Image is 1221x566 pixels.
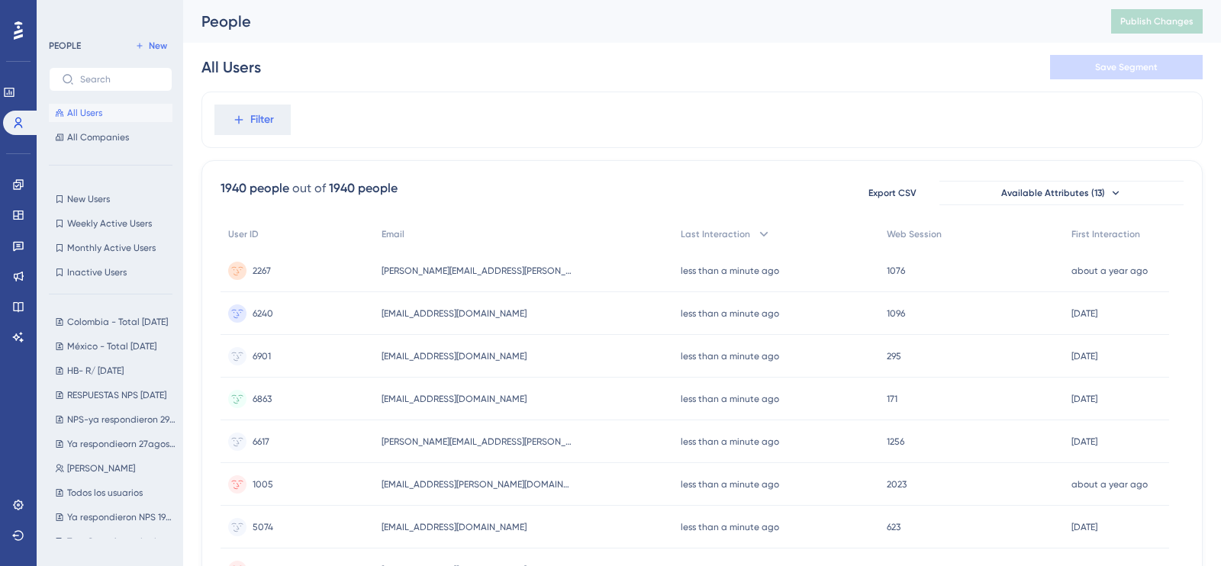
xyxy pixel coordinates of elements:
[887,228,942,240] span: Web Session
[382,350,527,362] span: [EMAIL_ADDRESS][DOMAIN_NAME]
[292,179,326,198] div: out of
[130,37,172,55] button: New
[887,521,900,533] span: 623
[67,131,129,143] span: All Companies
[67,340,156,352] span: México - Total [DATE]
[253,478,273,490] span: 1005
[253,265,271,277] span: 2267
[67,316,168,328] span: Colombia - Total [DATE]
[67,365,124,377] span: HB- R/ [DATE]
[1071,308,1097,319] time: [DATE]
[49,40,81,52] div: PEOPLE
[887,393,897,405] span: 171
[681,351,779,362] time: less than a minute ago
[67,462,135,474] span: [PERSON_NAME]
[49,313,182,331] button: Colombia - Total [DATE]
[49,532,182,551] button: Tour Georeferenciacion
[49,239,172,257] button: Monthly Active Users
[1050,55,1203,79] button: Save Segment
[67,193,110,205] span: New Users
[49,128,172,146] button: All Companies
[382,521,527,533] span: [EMAIL_ADDRESS][DOMAIN_NAME]
[681,479,779,490] time: less than a minute ago
[1071,394,1097,404] time: [DATE]
[67,511,176,523] span: Ya respondieron NPS 190925
[382,436,572,448] span: [PERSON_NAME][EMAIL_ADDRESS][PERSON_NAME][DOMAIN_NAME]
[681,228,750,240] span: Last Interaction
[1095,61,1158,73] span: Save Segment
[49,386,182,404] button: RESPUESTAS NPS [DATE]
[67,438,176,450] span: Ya respondieorn 27agosto
[49,484,182,502] button: Todos los usuarios
[201,11,1073,32] div: People
[382,393,527,405] span: [EMAIL_ADDRESS][DOMAIN_NAME]
[67,413,176,426] span: NPS-ya respondieron 29AGOSTO-TARDE
[49,337,182,355] button: México - Total [DATE]
[887,265,905,277] span: 1076
[250,111,274,129] span: Filter
[939,181,1184,205] button: Available Attributes (13)
[49,410,182,429] button: NPS-ya respondieron 29AGOSTO-TARDE
[887,350,901,362] span: 295
[253,393,272,405] span: 6863
[681,308,779,319] time: less than a minute ago
[887,478,907,490] span: 2023
[49,190,172,208] button: New Users
[681,522,779,532] time: less than a minute ago
[253,350,271,362] span: 6901
[1071,351,1097,362] time: [DATE]
[329,179,398,198] div: 1940 people
[221,179,289,198] div: 1940 people
[382,478,572,490] span: [EMAIL_ADDRESS][PERSON_NAME][DOMAIN_NAME]
[49,263,172,281] button: Inactive Users
[681,436,779,447] time: less than a minute ago
[49,362,182,380] button: HB- R/ [DATE]
[67,217,152,230] span: Weekly Active Users
[253,307,273,320] span: 6240
[49,214,172,233] button: Weekly Active Users
[1071,522,1097,532] time: [DATE]
[887,436,904,448] span: 1256
[67,535,167,548] span: Tour Georeferenciacion
[149,40,167,52] span: New
[80,74,159,85] input: Search
[1071,436,1097,447] time: [DATE]
[1071,479,1148,490] time: about a year ago
[214,105,291,135] button: Filter
[681,265,779,276] time: less than a minute ago
[1111,9,1203,34] button: Publish Changes
[382,307,527,320] span: [EMAIL_ADDRESS][DOMAIN_NAME]
[49,104,172,122] button: All Users
[49,435,182,453] button: Ya respondieorn 27agosto
[253,521,273,533] span: 5074
[1071,265,1148,276] time: about a year ago
[67,242,156,254] span: Monthly Active Users
[887,307,905,320] span: 1096
[228,228,259,240] span: User ID
[1120,15,1194,27] span: Publish Changes
[67,266,127,278] span: Inactive Users
[854,181,930,205] button: Export CSV
[382,228,404,240] span: Email
[49,459,182,478] button: [PERSON_NAME]
[1071,228,1140,240] span: First Interaction
[868,187,917,199] span: Export CSV
[67,487,143,499] span: Todos los usuarios
[382,265,572,277] span: [PERSON_NAME][EMAIL_ADDRESS][PERSON_NAME][DOMAIN_NAME]
[49,508,182,526] button: Ya respondieron NPS 190925
[253,436,269,448] span: 6617
[201,56,261,78] div: All Users
[67,107,102,119] span: All Users
[67,389,166,401] span: RESPUESTAS NPS [DATE]
[681,394,779,404] time: less than a minute ago
[1001,187,1105,199] span: Available Attributes (13)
